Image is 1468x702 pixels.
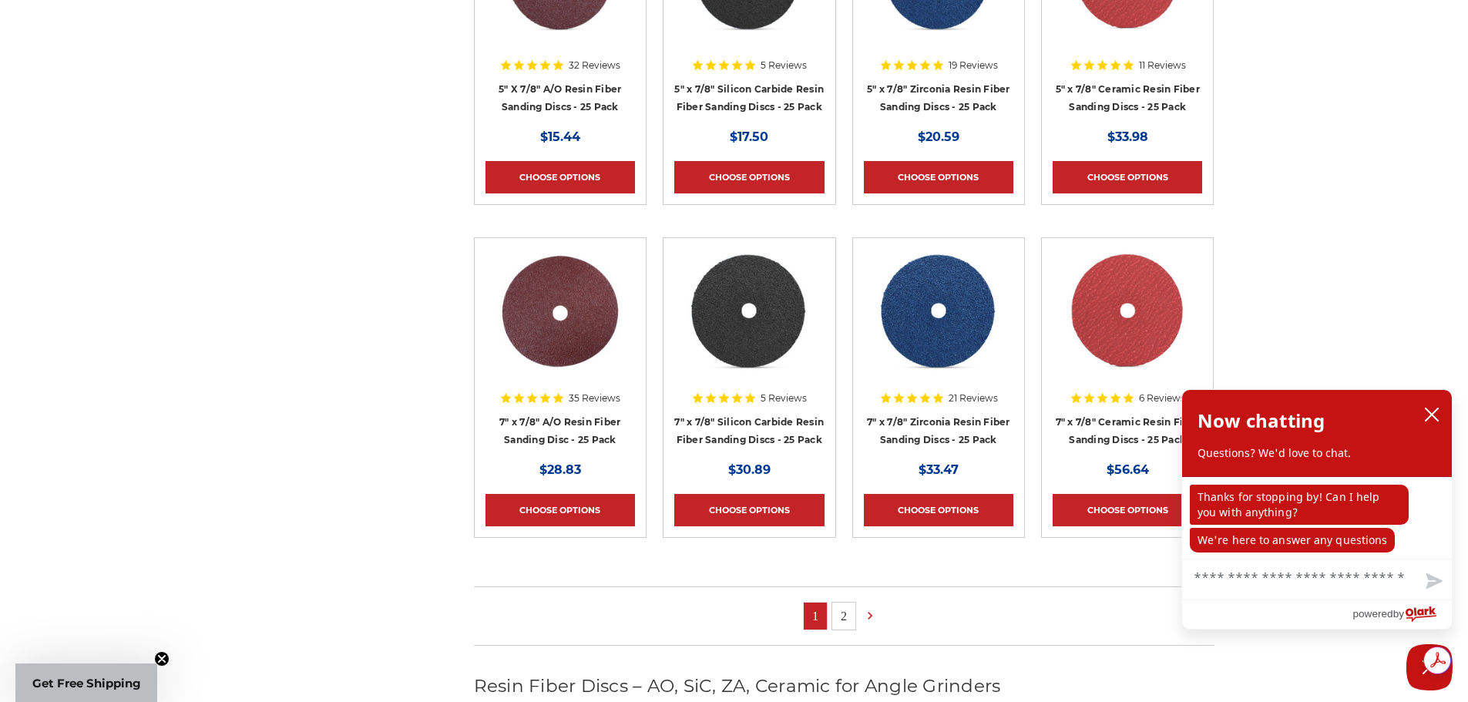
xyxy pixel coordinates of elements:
[32,676,141,690] span: Get Free Shipping
[1182,477,1452,559] div: chat
[1352,600,1452,629] a: Powered by Olark
[1107,462,1149,477] span: $56.64
[919,462,959,477] span: $33.47
[1107,129,1148,144] span: $33.98
[1419,403,1444,426] button: close chatbox
[867,416,1010,445] a: 7" x 7/8" Zirconia Resin Fiber Sanding Discs - 25 Pack
[485,494,635,526] a: Choose Options
[1056,83,1200,113] a: 5" x 7/8" Ceramic Resin Fiber Sanding Discs - 25 Pack
[499,249,622,372] img: 7 inch aluminum oxide resin fiber disc
[1413,564,1452,600] button: Send message
[864,249,1013,398] a: 7 inch zirconia resin fiber disc
[1198,445,1436,461] p: Questions? We'd love to chat.
[728,462,771,477] span: $30.89
[1053,161,1202,193] a: Choose Options
[569,394,620,403] span: 35 Reviews
[761,61,807,70] span: 5 Reviews
[1181,389,1453,630] div: olark chatbox
[1352,604,1392,623] span: powered
[832,603,855,630] a: 2
[804,603,827,630] a: 1
[867,83,1010,113] a: 5" x 7/8" Zirconia Resin Fiber Sanding Discs - 25 Pack
[674,249,824,398] a: 7 Inch Silicon Carbide Resin Fiber Disc
[15,663,157,702] div: Get Free ShippingClose teaser
[1139,394,1185,403] span: 6 Reviews
[1053,494,1202,526] a: Choose Options
[474,675,1001,697] span: Resin Fiber Discs – AO, SiC, ZA, Ceramic for Angle Grinders
[761,394,807,403] span: 5 Reviews
[687,249,811,372] img: 7 Inch Silicon Carbide Resin Fiber Disc
[949,61,998,70] span: 19 Reviews
[674,494,824,526] a: Choose Options
[674,83,824,113] a: 5" x 7/8" Silicon Carbide Resin Fiber Sanding Discs - 25 Pack
[674,416,824,445] a: 7" x 7/8" Silicon Carbide Resin Fiber Sanding Discs - 25 Pack
[674,161,824,193] a: Choose Options
[864,161,1013,193] a: Choose Options
[1056,416,1200,445] a: 7" x 7/8" Ceramic Resin Fiber Sanding Discs - 25 Pack
[918,129,959,144] span: $20.59
[1190,485,1409,525] p: Thanks for stopping by! Can I help you with anything?
[1190,528,1395,553] p: We're here to answer any questions
[864,494,1013,526] a: Choose Options
[540,129,580,144] span: $15.44
[1053,249,1202,398] a: 7 inch ceramic resin fiber disc
[1198,405,1325,436] h2: Now chatting
[539,462,581,477] span: $28.83
[485,249,635,398] a: 7 inch aluminum oxide resin fiber disc
[1406,644,1453,690] button: Close Chatbox
[154,651,170,667] button: Close teaser
[877,249,1000,372] img: 7 inch zirconia resin fiber disc
[1139,61,1186,70] span: 11 Reviews
[569,61,620,70] span: 32 Reviews
[485,161,635,193] a: Choose Options
[1066,249,1189,372] img: 7 inch ceramic resin fiber disc
[499,83,621,113] a: 5" X 7/8" A/O Resin Fiber Sanding Discs - 25 Pack
[949,394,998,403] span: 21 Reviews
[1393,604,1404,623] span: by
[730,129,768,144] span: $17.50
[499,416,620,445] a: 7" x 7/8" A/O Resin Fiber Sanding Disc - 25 Pack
